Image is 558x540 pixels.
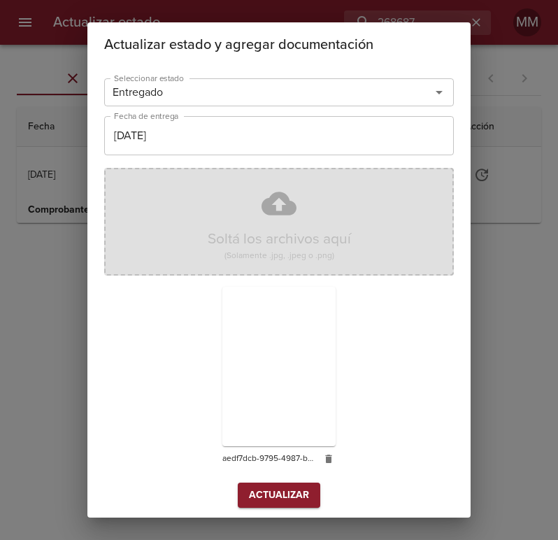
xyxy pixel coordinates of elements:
[104,34,454,56] h2: Actualizar estado y agregar documentación
[249,487,309,504] span: Actualizar
[429,83,449,102] button: Abrir
[104,168,454,276] div: Soltá los archivos aquí(Solamente .jpg, .jpeg o .png)
[222,452,314,466] span: aedf7dcb-9795-4987-ba1f-effdd3b50a4c.jpg
[238,483,320,509] button: Actualizar
[238,483,320,509] span: Confirmar cambio de estado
